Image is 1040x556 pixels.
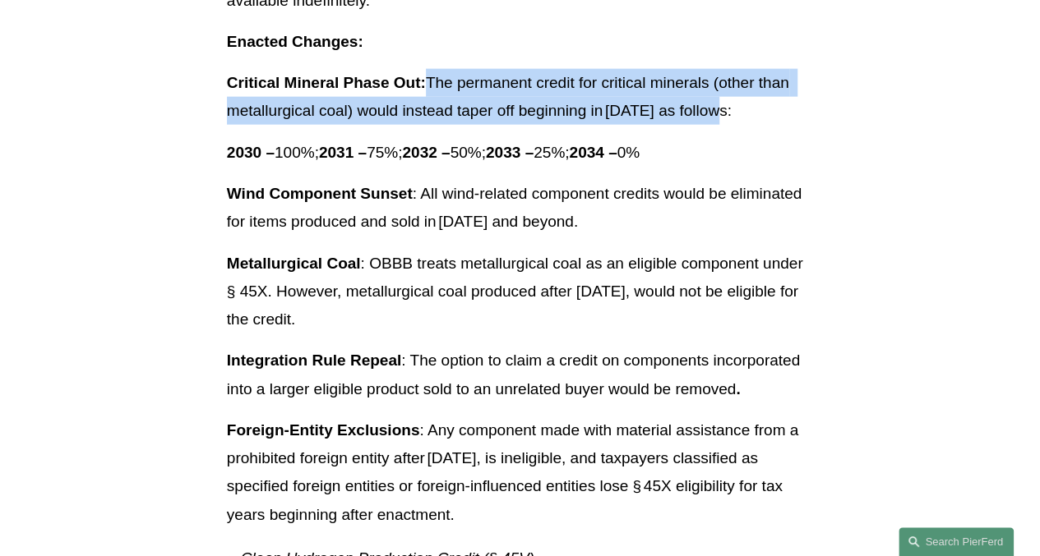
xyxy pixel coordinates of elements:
[227,180,813,237] p: : All wind‑related component credits would be eliminated for items produced and sold in [DATE] an...
[569,144,617,161] strong: 2034 –
[227,255,361,272] strong: Metallurgical Coal
[227,352,401,369] strong: Integration Rule Repeal
[227,347,813,403] p: : The option to claim a credit on components incorporated into a larger eligible product sold to ...
[227,185,413,202] strong: Wind Component Sunset
[227,250,813,334] p: : OBBB treats metallurgical coal as an eligible component under § 45X. However, metallurgical coa...
[486,144,534,161] strong: 2033 –
[736,380,740,397] strong: .
[227,69,813,126] p: The permanent credit for critical minerals (other than metallurgical coal) would instead taper of...
[319,144,367,161] strong: 2031 –
[227,74,426,91] strong: Critical Mineral Phase Out:
[402,144,450,161] strong: 2032 –
[227,139,813,167] p: 100%; 75%; 50%; 25%; 0%
[899,527,1014,556] a: Search this site
[227,416,813,529] p: : Any component made with material assistance from a prohibited foreign entity after [DATE], is i...
[227,144,275,161] strong: 2030 –
[227,33,363,50] strong: Enacted Changes:
[227,421,420,439] strong: Foreign‑Entity Exclusions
